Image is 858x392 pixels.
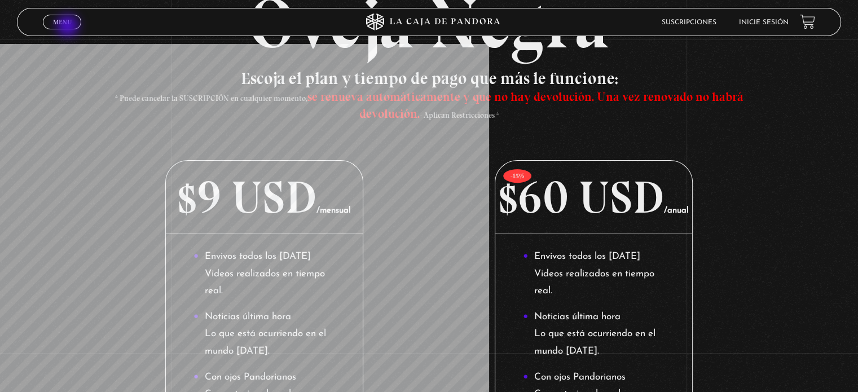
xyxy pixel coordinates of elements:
li: Noticias última hora Lo que está ocurriendo en el mundo [DATE]. [523,309,665,360]
p: $9 USD [166,161,362,234]
li: Envivos todos los [DATE] Videos realizados en tiempo real. [523,248,665,300]
a: Suscripciones [662,19,716,26]
a: Inicie sesión [739,19,789,26]
span: Cerrar [49,28,76,36]
li: Noticias última hora Lo que está ocurriendo en el mundo [DATE]. [193,309,335,360]
span: se renueva automáticamente y que no hay devolución. Una vez renovado no habrá devolución. [307,89,743,121]
p: $60 USD [495,161,692,234]
h3: Escoja el plan y tiempo de pago que más le funcione: [99,70,758,121]
span: /anual [664,206,689,215]
a: View your shopping cart [800,14,815,29]
span: Menu [53,19,72,25]
li: Envivos todos los [DATE] Videos realizados en tiempo real. [193,248,335,300]
span: /mensual [316,206,351,215]
span: * Puede cancelar la SUSCRIPCIÓN en cualquier momento, - Aplican Restricciones * [115,94,743,120]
